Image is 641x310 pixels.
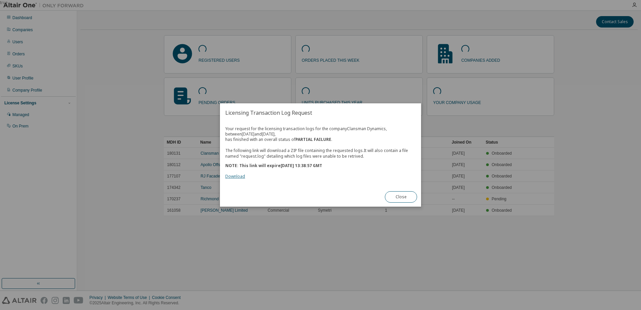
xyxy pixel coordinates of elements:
[225,163,322,168] b: NOTE: This link will expire [DATE] 13:38:57 GMT
[220,103,421,122] h2: Licensing Transaction Log Request
[385,191,417,203] button: Close
[225,126,416,179] div: Your request for the licensing transaction logs for the company Clansman Dynamics , between [DATE...
[225,148,416,159] p: The following link will download a ZIP file containing the requested logs. It will also contain a...
[225,173,245,179] a: Download
[295,137,331,142] b: PARTIAL FAILURE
